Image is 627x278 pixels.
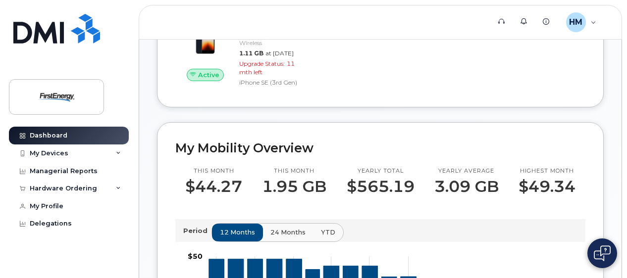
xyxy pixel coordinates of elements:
p: Highest month [519,167,575,175]
p: Period [183,226,211,235]
span: YTD [321,228,335,237]
p: This month [185,167,242,175]
p: $44.27 [185,178,242,195]
p: $49.34 [519,178,575,195]
span: at [DATE] [265,49,294,57]
span: HM [569,16,582,28]
p: $565.19 [347,178,415,195]
a: Active[PERSON_NAME][PHONE_NUMBER]Carrier: Verizon Wireless1.11 GBat [DATE]Upgrade Status:11 mth l... [175,10,304,89]
span: 11 mth left [239,60,295,76]
div: Houck, Marc [559,12,603,32]
p: Yearly total [347,167,415,175]
span: 1.11 GB [239,49,263,57]
h2: My Mobility Overview [175,140,585,155]
p: 1.95 GB [262,178,326,195]
p: This month [262,167,326,175]
span: Upgrade Status: [239,60,285,67]
div: iPhone SE (3rd Gen) [239,78,300,87]
span: Active [198,70,219,80]
img: Open chat [594,245,611,261]
p: 3.09 GB [434,178,499,195]
span: 24 months [270,228,306,237]
tspan: $50 [188,252,203,261]
p: Yearly average [434,167,499,175]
